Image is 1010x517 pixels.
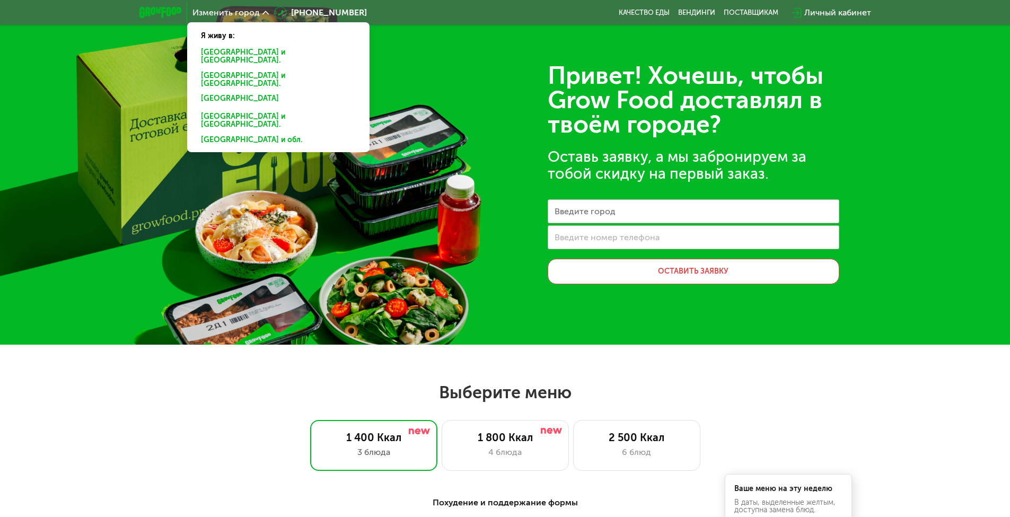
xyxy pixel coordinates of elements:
[191,496,819,510] div: Похудение и поддержание формы
[192,8,260,17] span: Изменить город
[734,499,842,514] div: В даты, выделенные желтым, доступна замена блюд.
[194,22,363,41] div: Я живу в:
[555,208,616,214] label: Введите город
[724,8,778,17] div: поставщикам
[194,46,363,68] div: [GEOGRAPHIC_DATA] и [GEOGRAPHIC_DATA].
[548,259,839,284] button: Оставить заявку
[584,431,689,444] div: 2 500 Ккал
[548,148,839,182] div: Оставь заявку, а мы забронируем за тобой скидку на первый заказ.
[274,6,367,19] a: [PHONE_NUMBER]
[34,382,976,403] h2: Выберите меню
[194,110,359,132] div: [GEOGRAPHIC_DATA] и [GEOGRAPHIC_DATA].
[619,8,670,17] a: Качество еды
[453,431,558,444] div: 1 800 Ккал
[194,133,363,150] div: [GEOGRAPHIC_DATA] и обл.
[194,92,363,109] div: [GEOGRAPHIC_DATA]
[194,69,359,91] div: [GEOGRAPHIC_DATA] и [GEOGRAPHIC_DATA].
[804,6,871,19] div: Личный кабинет
[321,431,426,444] div: 1 400 Ккал
[321,446,426,459] div: 3 блюда
[584,446,689,459] div: 6 блюд
[548,64,839,137] div: Привет! Хочешь, чтобы Grow Food доставлял в твоём городе?
[734,485,842,493] div: Ваше меню на эту неделю
[453,446,558,459] div: 4 блюда
[555,234,660,240] label: Введите номер телефона
[678,8,715,17] a: Вендинги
